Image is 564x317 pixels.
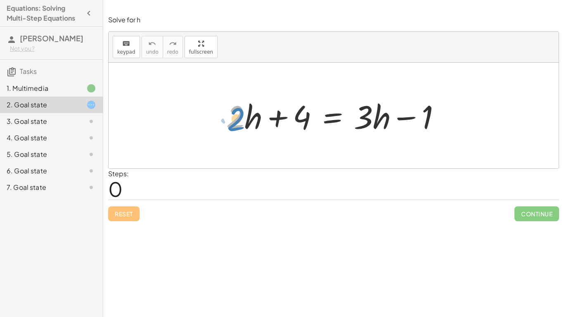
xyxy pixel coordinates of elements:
div: 1. Multimedia [7,83,73,93]
span: undo [146,49,159,55]
i: keyboard [122,39,130,49]
i: redo [169,39,177,49]
i: Task finished. [86,83,96,93]
h4: Equations: Solving Multi-Step Equations [7,3,81,23]
span: keypad [117,49,135,55]
div: 5. Goal state [7,149,73,159]
span: [PERSON_NAME] [20,33,83,43]
button: fullscreen [185,36,218,58]
i: Task not started. [86,149,96,159]
span: fullscreen [189,49,213,55]
i: Task not started. [86,166,96,176]
i: Task not started. [86,116,96,126]
div: 3. Goal state [7,116,73,126]
button: redoredo [163,36,183,58]
label: Steps: [108,169,129,178]
p: Solve for h [108,15,559,25]
div: 7. Goal state [7,182,73,192]
div: Not you? [10,45,96,53]
i: Task not started. [86,182,96,192]
i: Task started. [86,100,96,110]
span: 0 [108,176,123,201]
i: undo [148,39,156,49]
div: 6. Goal state [7,166,73,176]
button: keyboardkeypad [113,36,140,58]
div: 2. Goal state [7,100,73,110]
button: undoundo [142,36,163,58]
span: Tasks [20,67,37,76]
span: redo [167,49,178,55]
div: 4. Goal state [7,133,73,143]
i: Task not started. [86,133,96,143]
